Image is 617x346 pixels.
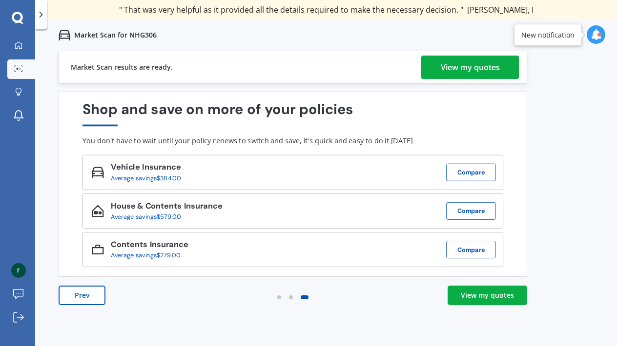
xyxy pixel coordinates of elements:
img: House & Contents_icon [92,205,104,217]
img: car.f15378c7a67c060ca3f3.svg [59,29,70,41]
div: You don't have to wait until your policy renews to switch and save, it's quick and easy to do it ... [82,136,503,145]
div: Vehicle [111,163,188,174]
div: House & Contents [111,201,223,213]
div: Contents [111,240,188,252]
div: View my quotes [461,290,514,300]
img: ACg8ocIcDXJY34w5j9YxFGgFgIs1JpP-lqcfEq26ZXfOuwlbgkg4cA=s96-c [11,263,26,278]
span: Insurance [147,239,188,250]
div: Market Scan results are ready. [71,51,173,83]
span: Insurance [140,162,181,173]
button: Compare [446,202,496,220]
a: View my quotes [448,286,527,305]
button: Compare [446,241,496,258]
img: Vehicle_icon [92,166,104,178]
button: Prev [59,286,105,305]
img: Contents_icon [92,243,104,255]
a: View my quotes [421,56,519,79]
div: Average savings $579.00 [111,213,215,221]
button: Compare [446,164,496,181]
div: Average savings $384.00 [111,175,181,182]
p: Market Scan for NHG306 [74,30,157,40]
div: View my quotes [441,56,500,79]
div: Average savings $279.00 [111,252,181,259]
div: New notification [521,30,575,40]
div: Shop and save on more of your policies [82,101,503,126]
span: Insurance [182,201,223,211]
